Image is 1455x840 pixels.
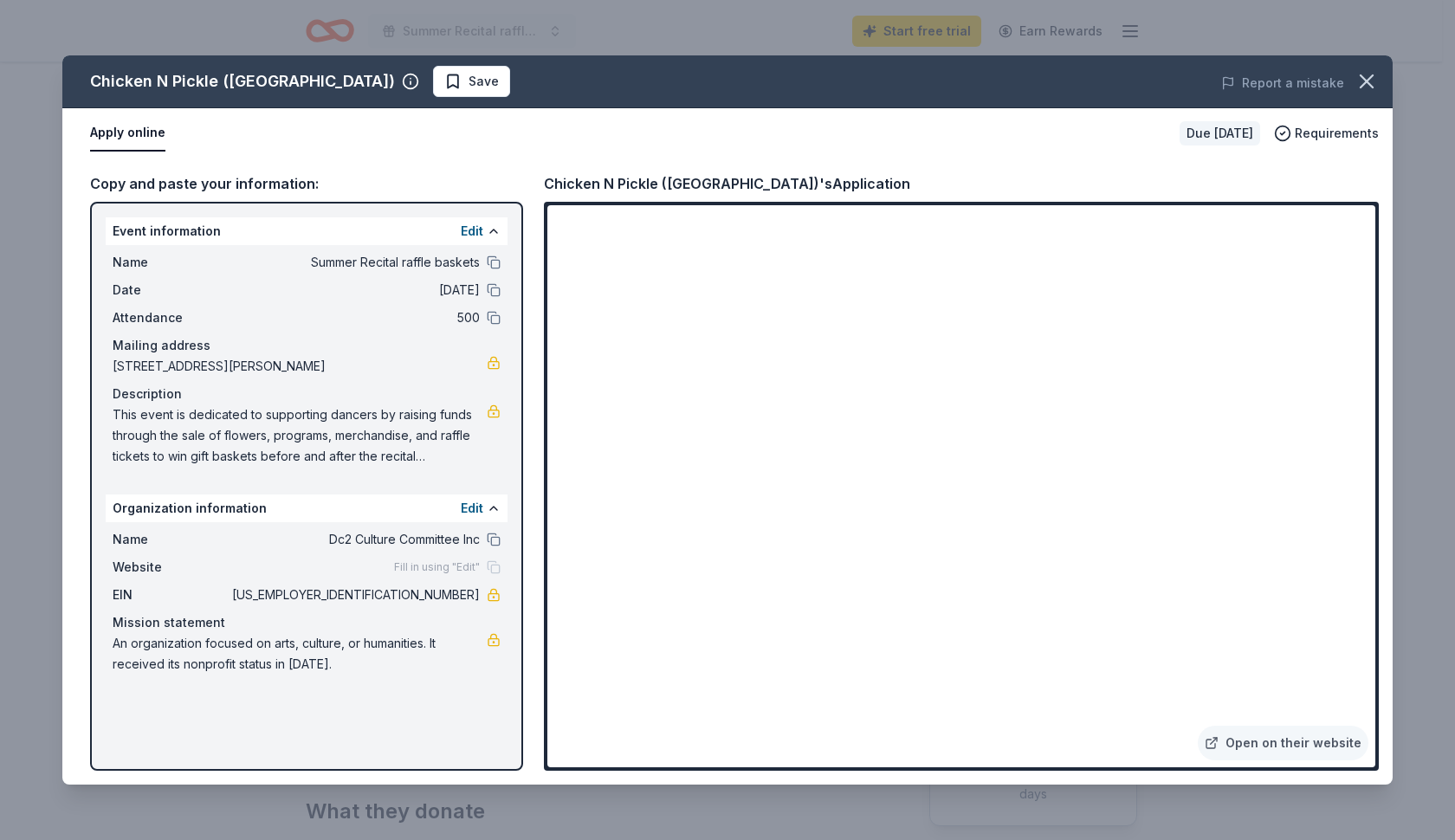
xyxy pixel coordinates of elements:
[113,384,501,404] div: Description
[113,280,229,300] span: Date
[113,404,487,467] span: This event is dedicated to supporting dancers by raising funds through the sale of flowers, progr...
[1221,73,1344,94] button: Report a mistake
[90,172,523,195] div: Copy and paste your information:
[229,529,480,550] span: Dc2 Culture Committee Inc
[90,68,395,95] div: Chicken N Pickle ([GEOGRAPHIC_DATA])
[229,307,480,328] span: 500
[113,335,501,356] div: Mailing address
[544,172,910,195] div: Chicken N Pickle ([GEOGRAPHIC_DATA])'s Application
[461,498,483,519] button: Edit
[113,633,487,675] span: An organization focused on arts, culture, or humanities. It received its nonprofit status in [DATE].
[113,585,229,605] span: EIN
[433,66,510,97] button: Save
[1180,121,1260,145] div: Due [DATE]
[113,557,229,578] span: Website
[1274,123,1379,144] button: Requirements
[106,494,508,522] div: Organization information
[229,280,480,300] span: [DATE]
[394,560,480,574] span: Fill in using "Edit"
[229,252,480,273] span: Summer Recital raffle baskets
[113,612,501,633] div: Mission statement
[113,529,229,550] span: Name
[1295,123,1379,144] span: Requirements
[113,252,229,273] span: Name
[1198,726,1368,760] a: Open on their website
[461,221,483,242] button: Edit
[113,307,229,328] span: Attendance
[113,356,487,377] span: [STREET_ADDRESS][PERSON_NAME]
[469,71,499,92] span: Save
[90,115,165,152] button: Apply online
[106,217,508,245] div: Event information
[229,585,480,605] span: [US_EMPLOYER_IDENTIFICATION_NUMBER]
